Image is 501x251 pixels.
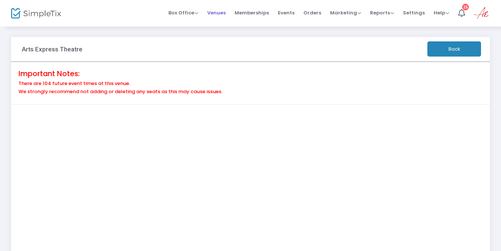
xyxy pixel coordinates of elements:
[462,4,469,10] div: 15
[370,9,394,16] span: Reports
[19,81,482,87] h6: There are 104 future event times at this venue.
[235,3,269,22] span: Memberships
[403,3,425,22] span: Settings
[278,3,295,22] span: Events
[168,9,198,16] span: Box Office
[207,3,226,22] span: Venues
[19,69,482,78] h4: Important Notes:
[22,45,83,53] h3: Arts Express Theatre
[19,89,482,95] h6: We strongly recommend not adding or deleting any seats as this may cause issues.
[434,9,449,16] span: Help
[427,41,481,57] button: Back
[330,9,361,16] span: Marketing
[303,3,321,22] span: Orders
